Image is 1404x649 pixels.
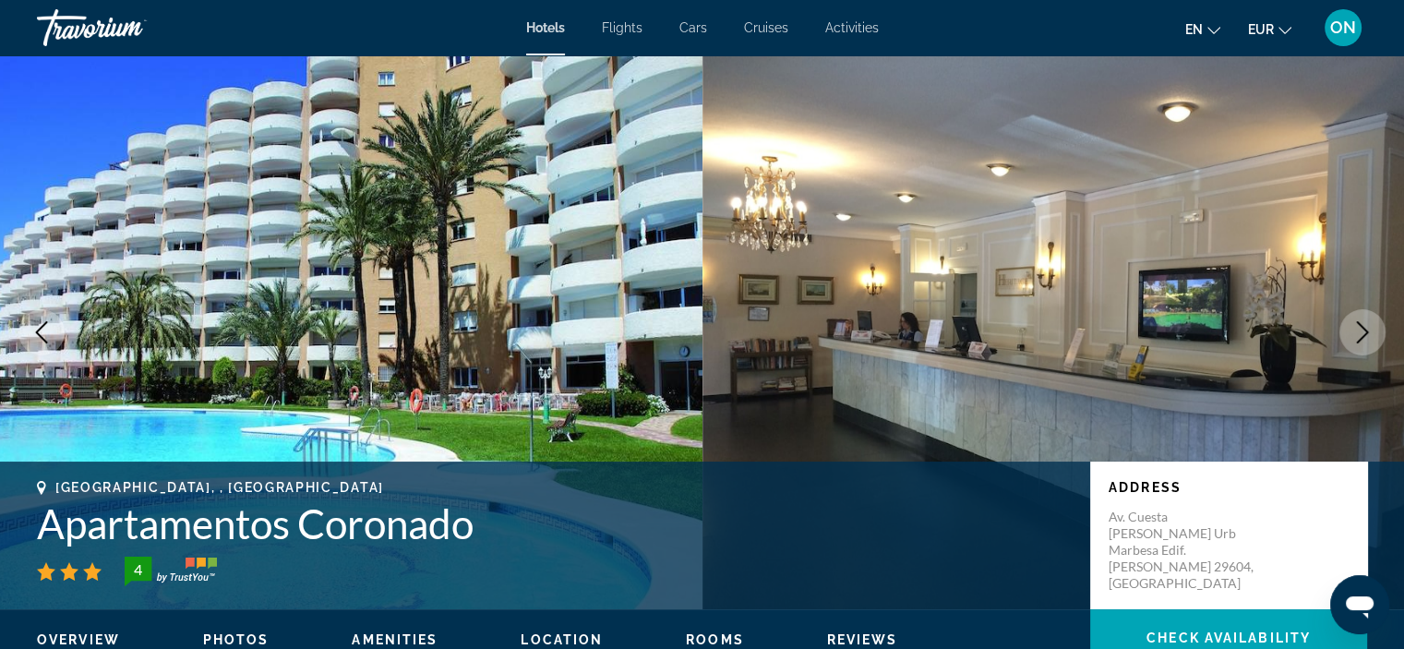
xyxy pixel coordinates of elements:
[679,20,707,35] a: Cars
[1185,22,1203,37] span: en
[18,309,65,355] button: Previous image
[352,631,438,648] button: Amenities
[1146,631,1311,645] span: Check Availability
[1248,22,1274,37] span: EUR
[1319,8,1367,47] button: User Menu
[1330,18,1356,37] span: ON
[1109,509,1256,592] p: Av. Cuesta [PERSON_NAME] Urb Marbesa Edif. [PERSON_NAME] 29604, [GEOGRAPHIC_DATA]
[37,632,120,647] span: Overview
[203,631,270,648] button: Photos
[352,632,438,647] span: Amenities
[526,20,565,35] a: Hotels
[686,631,744,648] button: Rooms
[825,20,879,35] a: Activities
[119,559,156,581] div: 4
[1248,16,1291,42] button: Change currency
[1330,575,1389,634] iframe: Button to launch messaging window
[1339,309,1386,355] button: Next image
[203,632,270,647] span: Photos
[1185,16,1220,42] button: Change language
[827,631,898,648] button: Reviews
[37,631,120,648] button: Overview
[1109,480,1349,495] p: Address
[125,557,217,586] img: trustyou-badge-hor.svg
[37,499,1072,547] h1: Apartamentos Coronado
[744,20,788,35] a: Cruises
[521,632,603,647] span: Location
[521,631,603,648] button: Location
[37,4,222,52] a: Travorium
[602,20,642,35] a: Flights
[55,480,384,495] span: [GEOGRAPHIC_DATA], , [GEOGRAPHIC_DATA]
[827,632,898,647] span: Reviews
[686,632,744,647] span: Rooms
